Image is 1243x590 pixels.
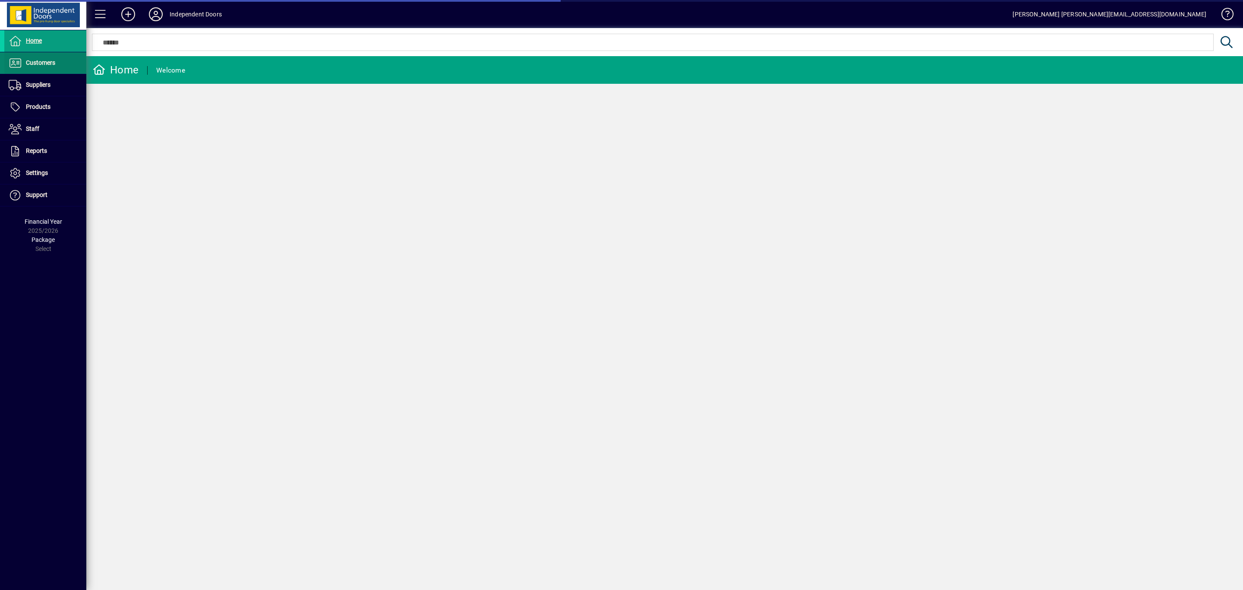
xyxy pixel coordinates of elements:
[26,103,50,110] span: Products
[26,147,47,154] span: Reports
[4,74,86,96] a: Suppliers
[4,184,86,206] a: Support
[156,63,185,77] div: Welcome
[26,169,48,176] span: Settings
[93,63,139,77] div: Home
[32,236,55,243] span: Package
[26,191,47,198] span: Support
[26,81,50,88] span: Suppliers
[25,218,62,225] span: Financial Year
[26,37,42,44] span: Home
[1013,7,1206,21] div: [PERSON_NAME] [PERSON_NAME][EMAIL_ADDRESS][DOMAIN_NAME]
[4,96,86,118] a: Products
[170,7,222,21] div: Independent Doors
[4,52,86,74] a: Customers
[1215,2,1232,30] a: Knowledge Base
[26,59,55,66] span: Customers
[4,118,86,140] a: Staff
[4,140,86,162] a: Reports
[142,6,170,22] button: Profile
[114,6,142,22] button: Add
[26,125,39,132] span: Staff
[4,162,86,184] a: Settings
